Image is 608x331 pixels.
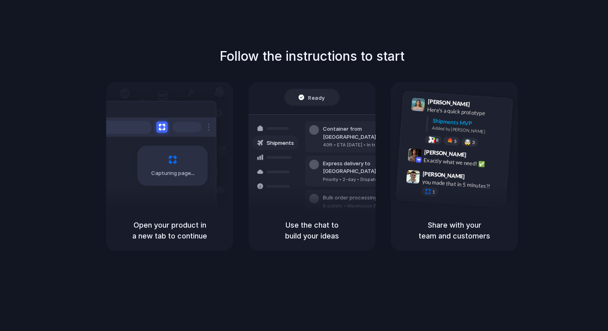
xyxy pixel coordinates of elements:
span: [PERSON_NAME] [423,169,465,181]
div: Added by [PERSON_NAME] [432,125,506,136]
span: 9:47 AM [467,173,484,183]
div: you made that in 5 minutes?! [422,178,502,191]
div: 8 pallets • Warehouse B • Packed [323,203,398,210]
span: 8 [436,138,439,142]
div: Here's a quick prototype [427,105,507,119]
span: 3 [472,140,475,145]
div: 🤯 [464,140,471,146]
div: 40ft • ETA [DATE] • In transit [323,142,410,148]
span: 5 [454,139,457,144]
h5: Share with your team and customers [401,220,508,241]
span: 1 [432,190,435,194]
div: Shipments MVP [432,117,507,130]
h5: Open your product in a new tab to continue [116,220,224,241]
div: Bulk order processing [323,194,398,202]
div: Container from [GEOGRAPHIC_DATA] [323,125,410,141]
span: [PERSON_NAME] [427,97,470,109]
div: Exactly what we need! ✅ [423,156,504,170]
span: [PERSON_NAME] [424,148,466,159]
span: Shipments [267,139,294,147]
div: Express delivery to [GEOGRAPHIC_DATA] [323,160,410,175]
span: Ready [308,93,325,101]
h5: Use the chat to build your ideas [258,220,366,241]
h1: Follow the instructions to start [220,47,405,66]
span: 9:42 AM [469,152,485,161]
div: Priority • 2-day • Dispatched [323,176,410,183]
span: Capturing page [151,169,196,177]
span: 9:41 AM [472,101,489,111]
